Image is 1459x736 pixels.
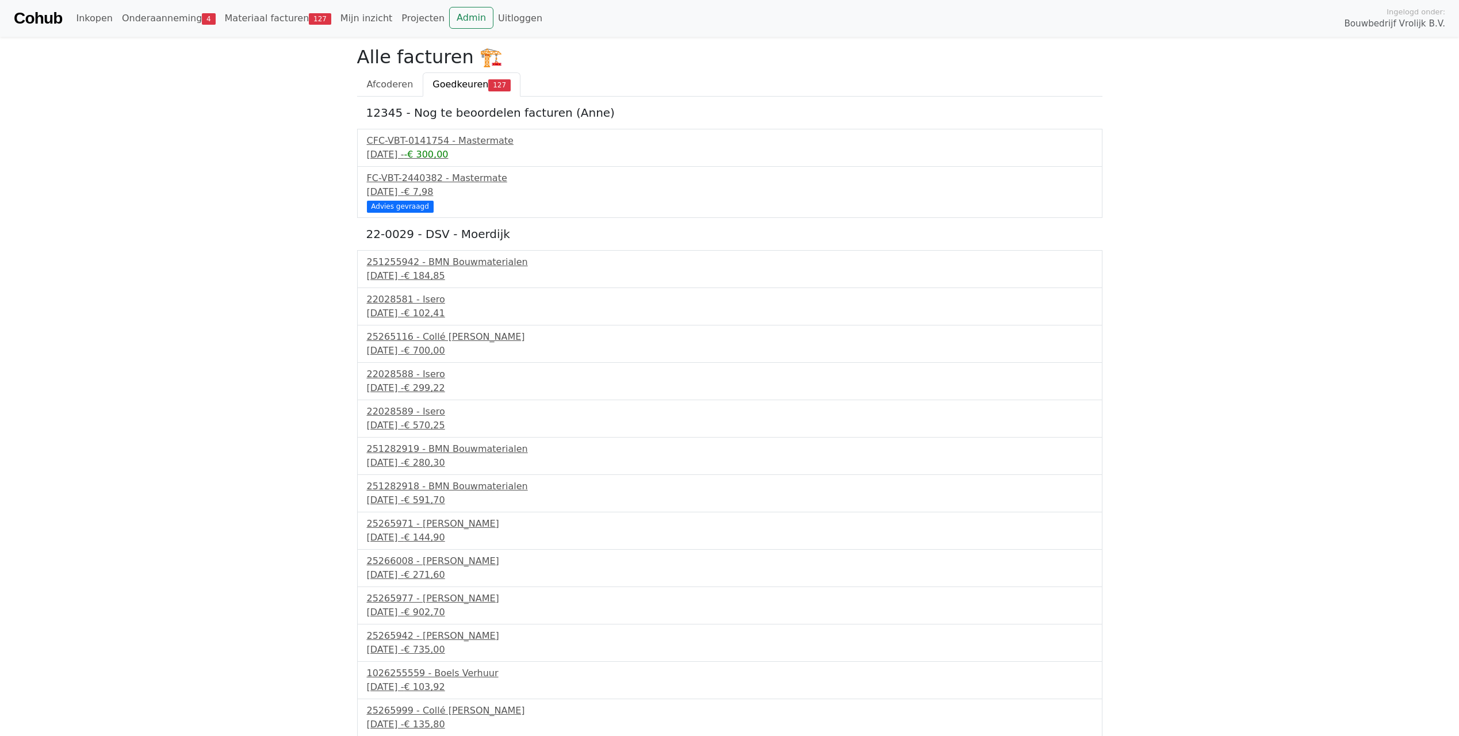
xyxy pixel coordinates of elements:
[1387,6,1445,17] span: Ingelogd onder:
[309,13,331,25] span: 127
[367,629,1093,657] a: 25265942 - [PERSON_NAME][DATE] -€ 735,00
[367,666,1093,680] div: 1026255559 - Boels Verhuur
[404,308,445,319] span: € 102,41
[404,420,445,431] span: € 570,25
[367,79,413,90] span: Afcoderen
[404,681,445,692] span: € 103,92
[367,456,1093,470] div: [DATE] -
[367,269,1093,283] div: [DATE] -
[367,306,1093,320] div: [DATE] -
[404,644,445,655] span: € 735,00
[14,5,62,32] a: Cohub
[367,568,1093,582] div: [DATE] -
[367,605,1093,619] div: [DATE] -
[367,405,1093,432] a: 22028589 - Isero[DATE] -€ 570,25
[367,419,1093,432] div: [DATE] -
[357,46,1102,68] h2: Alle facturen 🏗️
[367,704,1093,718] div: 25265999 - Collé [PERSON_NAME]
[357,72,423,97] a: Afcoderen
[367,442,1093,470] a: 251282919 - BMN Bouwmaterialen[DATE] -€ 280,30
[404,569,445,580] span: € 271,60
[367,367,1093,381] div: 22028588 - Isero
[367,680,1093,694] div: [DATE] -
[404,719,445,730] span: € 135,80
[367,666,1093,694] a: 1026255559 - Boels Verhuur[DATE] -€ 103,92
[404,149,448,160] span: -€ 300,00
[367,517,1093,531] div: 25265971 - [PERSON_NAME]
[367,293,1093,320] a: 22028581 - Isero[DATE] -€ 102,41
[367,592,1093,619] a: 25265977 - [PERSON_NAME][DATE] -€ 902,70
[367,554,1093,568] div: 25266008 - [PERSON_NAME]
[1344,17,1445,30] span: Bouwbedrijf Vrolijk B.V.
[367,171,1093,211] a: FC-VBT-2440382 - Mastermate[DATE] -€ 7,98 Advies gevraagd
[367,493,1093,507] div: [DATE] -
[449,7,493,29] a: Admin
[117,7,220,30] a: Onderaanneming4
[367,442,1093,456] div: 251282919 - BMN Bouwmaterialen
[367,718,1093,731] div: [DATE] -
[367,381,1093,395] div: [DATE] -
[367,629,1093,643] div: 25265942 - [PERSON_NAME]
[432,79,488,90] span: Goedkeuren
[367,344,1093,358] div: [DATE] -
[404,382,445,393] span: € 299,22
[336,7,397,30] a: Mijn inzicht
[404,186,433,197] span: € 7,98
[367,592,1093,605] div: 25265977 - [PERSON_NAME]
[367,330,1093,358] a: 25265116 - Collé [PERSON_NAME][DATE] -€ 700,00
[367,255,1093,269] div: 251255942 - BMN Bouwmaterialen
[404,345,445,356] span: € 700,00
[367,480,1093,507] a: 251282918 - BMN Bouwmaterialen[DATE] -€ 591,70
[367,134,1093,162] a: CFC-VBT-0141754 - Mastermate[DATE] --€ 300,00
[367,704,1093,731] a: 25265999 - Collé [PERSON_NAME][DATE] -€ 135,80
[367,480,1093,493] div: 251282918 - BMN Bouwmaterialen
[366,106,1093,120] h5: 12345 - Nog te beoordelen facturen (Anne)
[220,7,336,30] a: Materiaal facturen127
[367,148,1093,162] div: [DATE] -
[404,270,445,281] span: € 184,85
[71,7,117,30] a: Inkopen
[367,134,1093,148] div: CFC-VBT-0141754 - Mastermate
[493,7,547,30] a: Uitloggen
[366,227,1093,241] h5: 22-0029 - DSV - Moerdijk
[423,72,520,97] a: Goedkeuren127
[404,607,445,618] span: € 902,70
[367,330,1093,344] div: 25265116 - Collé [PERSON_NAME]
[404,457,445,468] span: € 280,30
[367,293,1093,306] div: 22028581 - Isero
[367,201,434,212] div: Advies gevraagd
[367,255,1093,283] a: 251255942 - BMN Bouwmaterialen[DATE] -€ 184,85
[367,517,1093,545] a: 25265971 - [PERSON_NAME][DATE] -€ 144,90
[367,554,1093,582] a: 25266008 - [PERSON_NAME][DATE] -€ 271,60
[367,171,1093,185] div: FC-VBT-2440382 - Mastermate
[367,643,1093,657] div: [DATE] -
[397,7,449,30] a: Projecten
[404,494,445,505] span: € 591,70
[367,531,1093,545] div: [DATE] -
[367,367,1093,395] a: 22028588 - Isero[DATE] -€ 299,22
[488,79,511,91] span: 127
[367,185,1093,199] div: [DATE] -
[404,532,445,543] span: € 144,90
[202,13,215,25] span: 4
[367,405,1093,419] div: 22028589 - Isero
